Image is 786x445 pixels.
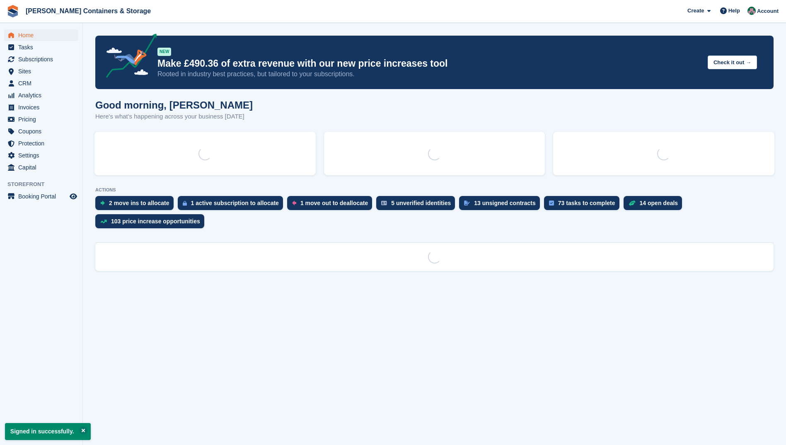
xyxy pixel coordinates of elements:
[474,200,536,206] div: 13 unsigned contracts
[4,191,78,202] a: menu
[558,200,615,206] div: 73 tasks to complete
[18,29,68,41] span: Home
[7,5,19,17] img: stora-icon-8386f47178a22dfd0bd8f6a31ec36ba5ce8667c1dd55bd0f319d3a0aa187defe.svg
[376,196,459,214] a: 5 unverified identities
[95,196,178,214] a: 2 move ins to allocate
[4,53,78,65] a: menu
[4,65,78,77] a: menu
[747,7,756,15] img: Julia Marcham
[95,214,208,232] a: 103 price increase opportunities
[18,53,68,65] span: Subscriptions
[18,41,68,53] span: Tasks
[22,4,154,18] a: [PERSON_NAME] Containers & Storage
[4,150,78,161] a: menu
[287,196,376,214] a: 1 move out to deallocate
[18,191,68,202] span: Booking Portal
[4,138,78,149] a: menu
[95,99,253,111] h1: Good morning, [PERSON_NAME]
[7,180,82,189] span: Storefront
[4,162,78,173] a: menu
[18,150,68,161] span: Settings
[157,48,171,56] div: NEW
[100,201,105,206] img: move_ins_to_allocate_icon-fdf77a2bb77ea45bf5b3d319d69a93e2d87916cf1d5bf7949dd705db3b84f3ca.svg
[381,201,387,206] img: verify_identity-adf6edd0f0f0b5bbfe63781bf79b02c33cf7c696d77639b501bdc392416b5a36.svg
[4,126,78,137] a: menu
[4,29,78,41] a: menu
[549,201,554,206] img: task-75834270c22a3079a89374b754ae025e5fb1db73e45f91037f5363f120a921f8.svg
[109,200,169,206] div: 2 move ins to allocate
[100,220,107,223] img: price_increase_opportunities-93ffe204e8149a01c8c9dc8f82e8f89637d9d84a8eef4429ea346261dce0b2c0.svg
[4,89,78,101] a: menu
[183,201,187,206] img: active_subscription_to_allocate_icon-d502201f5373d7db506a760aba3b589e785aa758c864c3986d89f69b8ff3...
[18,89,68,101] span: Analytics
[5,423,91,440] p: Signed in successfully.
[4,41,78,53] a: menu
[4,102,78,113] a: menu
[459,196,544,214] a: 13 unsigned contracts
[111,218,200,225] div: 103 price increase opportunities
[624,196,687,214] a: 14 open deals
[191,200,279,206] div: 1 active subscription to allocate
[99,34,157,81] img: price-adjustments-announcement-icon-8257ccfd72463d97f412b2fc003d46551f7dbcb40ab6d574587a9cd5c0d94...
[464,201,470,206] img: contract_signature_icon-13c848040528278c33f63329250d36e43548de30e8caae1d1a13099fd9432cc5.svg
[4,77,78,89] a: menu
[95,112,253,121] p: Here's what's happening across your business [DATE]
[18,114,68,125] span: Pricing
[687,7,704,15] span: Create
[300,200,368,206] div: 1 move out to deallocate
[391,200,451,206] div: 5 unverified identities
[18,162,68,173] span: Capital
[18,138,68,149] span: Protection
[4,114,78,125] a: menu
[18,65,68,77] span: Sites
[544,196,624,214] a: 73 tasks to complete
[708,56,757,69] button: Check it out →
[18,126,68,137] span: Coupons
[68,191,78,201] a: Preview store
[640,200,678,206] div: 14 open deals
[18,102,68,113] span: Invoices
[157,70,701,79] p: Rooted in industry best practices, but tailored to your subscriptions.
[178,196,287,214] a: 1 active subscription to allocate
[728,7,740,15] span: Help
[629,200,636,206] img: deal-1b604bf984904fb50ccaf53a9ad4b4a5d6e5aea283cecdc64d6e3604feb123c2.svg
[18,77,68,89] span: CRM
[95,187,774,193] p: ACTIONS
[757,7,779,15] span: Account
[292,201,296,206] img: move_outs_to_deallocate_icon-f764333ba52eb49d3ac5e1228854f67142a1ed5810a6f6cc68b1a99e826820c5.svg
[157,58,701,70] p: Make £490.36 of extra revenue with our new price increases tool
